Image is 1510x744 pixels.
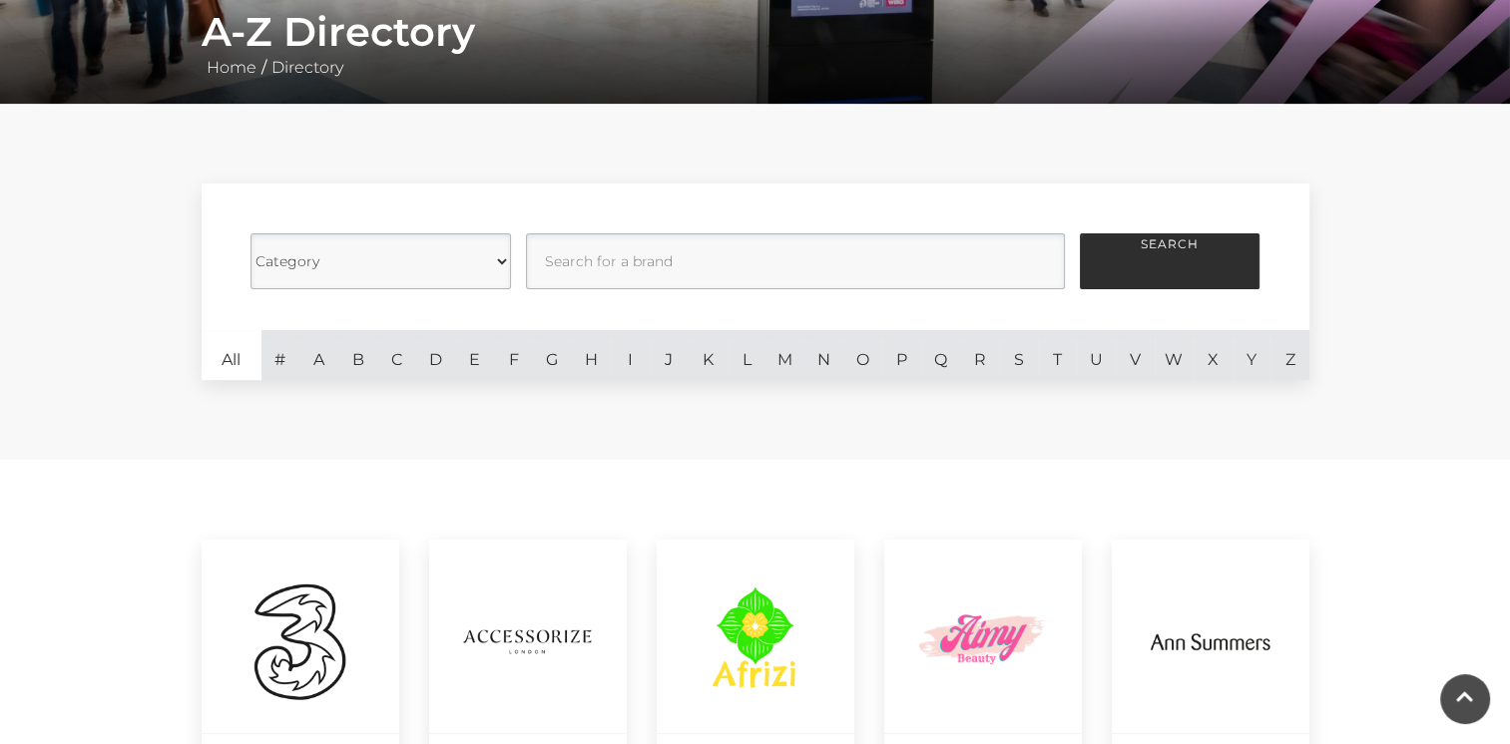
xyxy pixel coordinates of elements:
[338,330,377,380] a: B
[882,330,921,380] a: P
[804,330,843,380] a: N
[266,58,348,77] a: Directory
[187,8,1324,80] div: /
[689,330,728,380] a: K
[960,330,999,380] a: R
[611,330,650,380] a: I
[1077,330,1116,380] a: U
[494,330,533,380] a: F
[843,330,882,380] a: O
[1270,330,1309,380] a: Z
[526,233,1065,289] input: Search for a brand
[1194,330,1233,380] a: X
[202,330,261,380] a: All
[728,330,766,380] a: L
[1116,330,1155,380] a: V
[261,330,300,380] a: #
[202,58,261,77] a: Home
[1080,233,1259,289] button: Search
[1038,330,1077,380] a: T
[650,330,689,380] a: J
[921,330,960,380] a: Q
[455,330,494,380] a: E
[533,330,572,380] a: G
[299,330,338,380] a: A
[999,330,1038,380] a: S
[416,330,455,380] a: D
[377,330,416,380] a: C
[1233,330,1271,380] a: Y
[1155,330,1194,380] a: W
[572,330,611,380] a: H
[202,8,1309,56] h1: A-Z Directory
[765,330,804,380] a: M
